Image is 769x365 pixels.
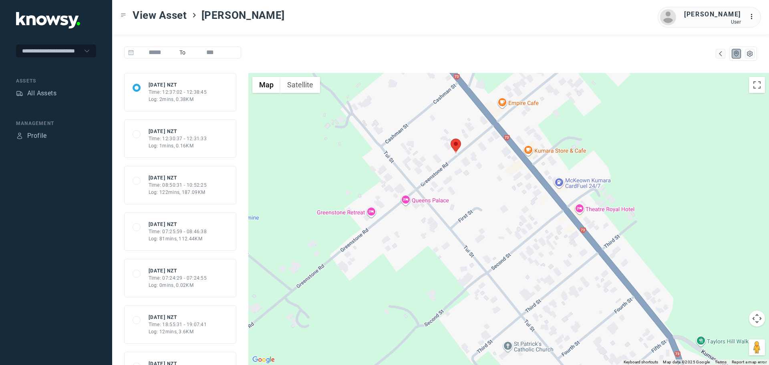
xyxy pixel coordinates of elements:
div: > [191,12,197,18]
div: Management [16,120,96,127]
div: Profile [16,132,23,139]
button: Drag Pegman onto the map to open Street View [749,339,765,355]
div: Toggle Menu [121,12,126,18]
div: [PERSON_NAME] [684,10,741,19]
a: Open this area in Google Maps (opens a new window) [250,355,277,365]
div: [DATE] NZT [149,81,207,89]
img: Application Logo [16,12,80,28]
span: View Asset [133,8,187,22]
div: Log: 12mins, 3.6KM [149,328,207,335]
img: Google [250,355,277,365]
tspan: ... [749,14,757,20]
div: [DATE] NZT [149,128,207,135]
div: User [684,19,741,25]
div: Log: 122mins, 187.09KM [149,189,207,196]
div: Log: 1mins, 0.16KM [149,142,207,149]
div: Map [717,50,724,57]
div: Log: 81mins, 112.44KM [149,235,207,242]
div: [DATE] NZT [149,314,207,321]
div: Map [733,50,740,57]
button: Show satellite imagery [280,77,320,93]
div: Time: 08:50:31 - 10:52:25 [149,181,207,189]
span: To [176,46,189,58]
div: : [749,12,759,22]
div: Log: 2mins, 0.38KM [149,96,207,103]
img: avatar.png [660,9,676,25]
div: Profile [27,131,47,141]
a: Terms (opens in new tab) [715,360,727,364]
a: Report a map error [732,360,767,364]
div: Time: 12:37:02 - 12:38:45 [149,89,207,96]
div: Assets [16,90,23,97]
span: Map data ©2025 Google [663,360,710,364]
div: Time: 07:24:29 - 07:24:55 [149,274,207,282]
button: Show street map [252,77,280,93]
div: [DATE] NZT [149,267,207,274]
div: Time: 07:25:59 - 08:46:38 [149,228,207,235]
div: Log: 0mins, 0.02KM [149,282,207,289]
div: [DATE] NZT [149,174,207,181]
a: AssetsAll Assets [16,89,56,98]
div: List [746,50,753,57]
button: Keyboard shortcuts [624,359,658,365]
a: ProfileProfile [16,131,47,141]
div: Time: 18:55:31 - 19:07:41 [149,321,207,328]
div: All Assets [27,89,56,98]
div: : [749,12,759,23]
button: Toggle fullscreen view [749,77,765,93]
div: Assets [16,77,96,85]
span: [PERSON_NAME] [201,8,285,22]
div: Time: 12:30:37 - 12:31:33 [149,135,207,142]
div: [DATE] NZT [149,221,207,228]
button: Map camera controls [749,311,765,327]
